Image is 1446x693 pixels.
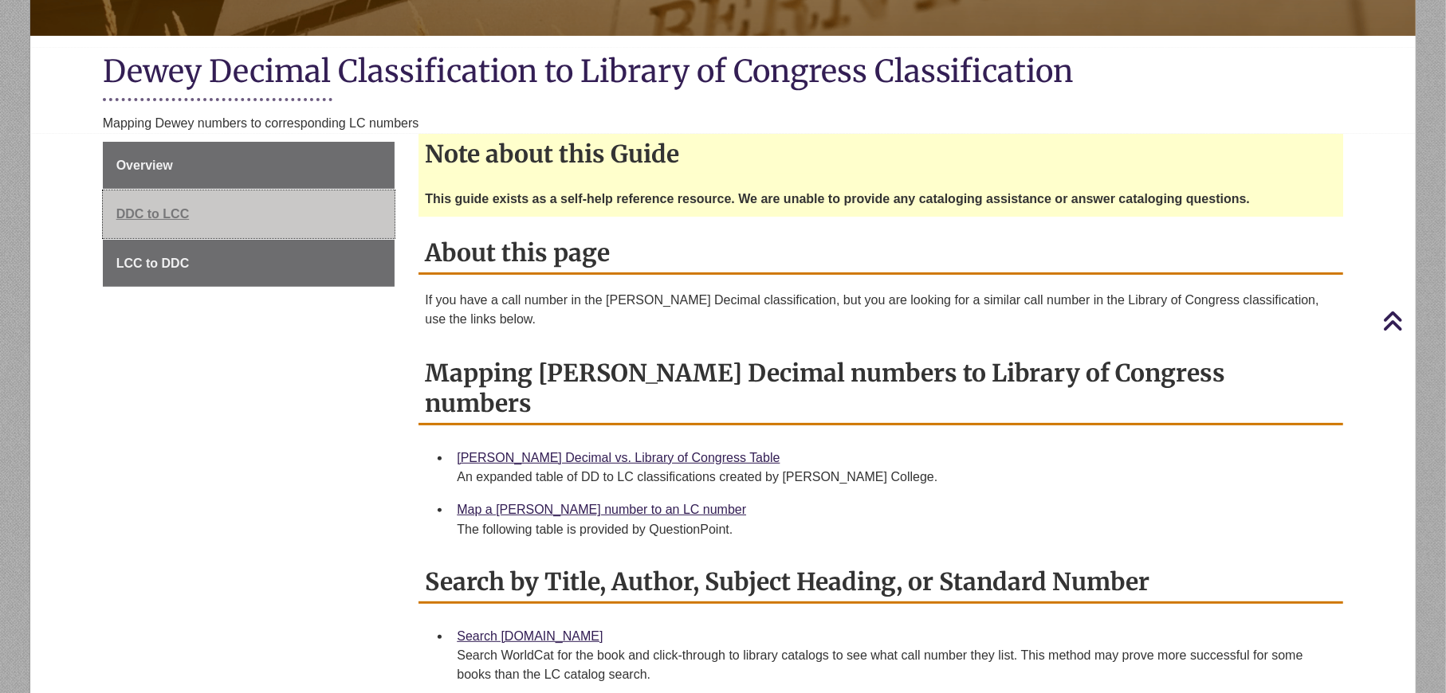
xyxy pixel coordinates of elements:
[457,468,1330,487] div: An expanded table of DD to LC classifications created by [PERSON_NAME] College.
[457,629,603,643] a: Search [DOMAIN_NAME]
[425,192,1250,206] strong: This guide exists as a self-help reference resource. We are unable to provide any cataloging assi...
[103,142,395,190] a: Overview
[116,256,190,270] span: LCC to DDC
[457,451,780,464] a: [PERSON_NAME] Decimal vs. Library of Congress Table
[103,116,419,130] span: Mapping Dewey numbers to corresponding LC numbers
[116,159,173,172] span: Overview
[418,233,1343,275] h2: About this page
[418,562,1343,604] h2: Search by Title, Author, Subject Heading, or Standard Number
[457,503,746,516] a: Map a [PERSON_NAME] number to an LC number
[418,353,1343,425] h2: Mapping [PERSON_NAME] Decimal numbers to Library of Congress numbers
[103,142,395,288] div: Guide Page Menu
[457,646,1330,684] div: Search WorldCat for the book and click-through to library catalogs to see what call number they l...
[103,190,395,238] a: DDC to LCC
[1382,310,1442,331] a: Back to Top
[418,134,1343,174] h2: Note about this Guide
[425,291,1337,329] p: If you have a call number in the [PERSON_NAME] Decimal classification, but you are looking for a ...
[103,52,1344,94] h1: Dewey Decimal Classification to Library of Congress Classification
[103,240,395,288] a: LCC to DDC
[116,207,190,221] span: DDC to LCC
[457,520,1330,539] div: The following table is provided by QuestionPoint.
